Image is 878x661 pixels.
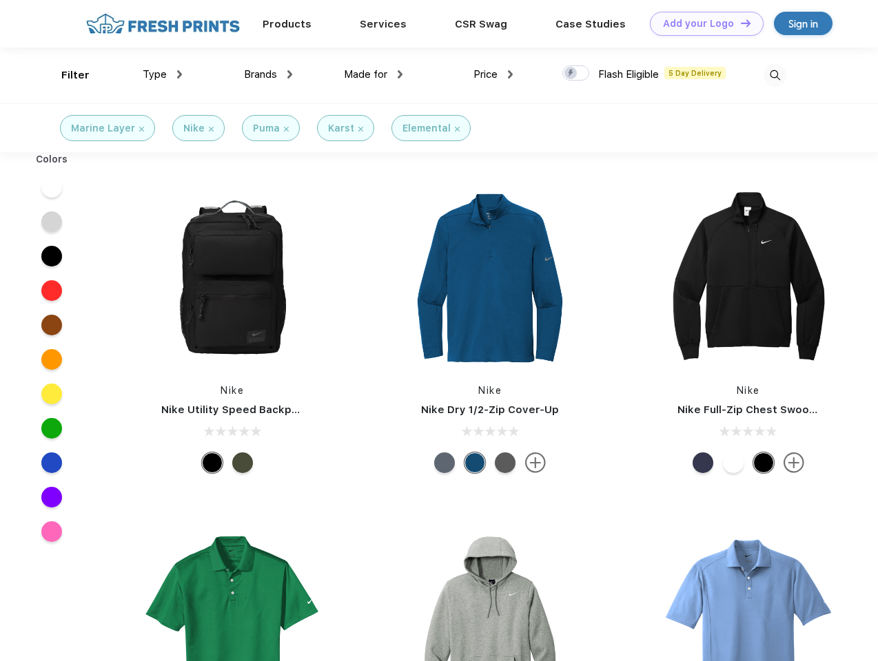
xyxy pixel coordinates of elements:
[525,452,546,473] img: more.svg
[455,127,460,132] img: filter_cancel.svg
[183,121,205,136] div: Nike
[473,68,498,81] span: Price
[455,18,507,30] a: CSR Swag
[693,452,713,473] div: Midnight Navy
[421,403,559,416] a: Nike Dry 1/2-Zip Cover-Up
[139,127,144,132] img: filter_cancel.svg
[753,452,774,473] div: Black
[209,127,214,132] img: filter_cancel.svg
[784,452,804,473] img: more.svg
[398,70,402,78] img: dropdown.png
[358,127,363,132] img: filter_cancel.svg
[253,121,280,136] div: Puma
[663,18,734,30] div: Add your Logo
[221,385,244,396] a: Nike
[177,70,182,78] img: dropdown.png
[657,187,840,370] img: func=resize&h=266
[774,12,833,35] a: Sign in
[25,152,79,167] div: Colors
[202,452,223,473] div: Black
[398,187,582,370] img: func=resize&h=266
[464,452,485,473] div: Gym Blue
[764,64,786,87] img: desktop_search.svg
[232,452,253,473] div: Cargo Khaki
[328,121,354,136] div: Karst
[143,68,167,81] span: Type
[741,19,751,27] img: DT
[82,12,244,36] img: fo%20logo%202.webp
[71,121,135,136] div: Marine Layer
[244,68,277,81] span: Brands
[478,385,502,396] a: Nike
[402,121,451,136] div: Elemental
[141,187,324,370] img: func=resize&h=266
[508,70,513,78] img: dropdown.png
[263,18,312,30] a: Products
[598,68,659,81] span: Flash Eligible
[344,68,387,81] span: Made for
[161,403,310,416] a: Nike Utility Speed Backpack
[737,385,760,396] a: Nike
[284,127,289,132] img: filter_cancel.svg
[495,452,515,473] div: Black Heather
[360,18,407,30] a: Services
[723,452,744,473] div: White
[788,16,818,32] div: Sign in
[677,403,861,416] a: Nike Full-Zip Chest Swoosh Jacket
[287,70,292,78] img: dropdown.png
[61,67,90,83] div: Filter
[664,67,726,79] span: 5 Day Delivery
[434,452,455,473] div: Navy Heather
